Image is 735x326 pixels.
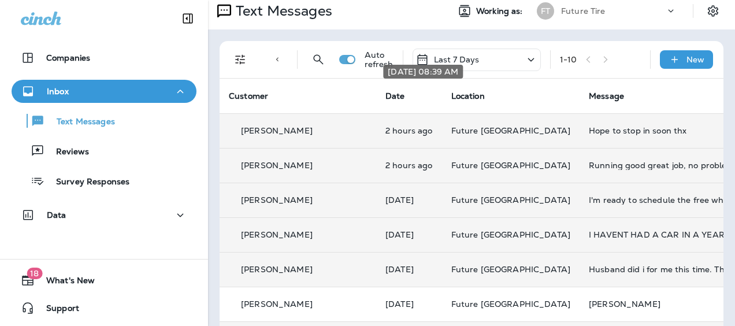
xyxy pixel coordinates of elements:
[27,268,42,279] span: 18
[385,195,433,205] p: Sep 15, 2025 09:40 AM
[451,229,570,240] span: Future [GEOGRAPHIC_DATA]
[385,91,405,101] span: Date
[703,1,723,21] button: Settings
[46,53,90,62] p: Companies
[47,87,69,96] p: Inbox
[686,55,704,64] p: New
[12,169,196,193] button: Survey Responses
[451,125,570,136] span: Future [GEOGRAPHIC_DATA]
[560,55,577,64] div: 1 - 10
[12,46,196,69] button: Companies
[476,6,525,16] span: Working as:
[451,264,570,275] span: Future [GEOGRAPHIC_DATA]
[385,126,433,135] p: Sep 16, 2025 08:39 AM
[365,50,394,69] p: Auto refresh
[241,195,313,205] p: [PERSON_NAME]
[241,230,313,239] p: [PERSON_NAME]
[385,230,433,239] p: Sep 14, 2025 04:08 PM
[45,117,115,128] p: Text Messages
[35,276,95,290] span: What's New
[229,48,252,71] button: Filters
[12,139,196,163] button: Reviews
[44,177,129,188] p: Survey Responses
[383,65,463,79] div: [DATE] 08:39 AM
[229,91,268,101] span: Customer
[241,299,313,309] p: [PERSON_NAME]
[44,147,89,158] p: Reviews
[231,2,332,20] p: Text Messages
[385,299,433,309] p: Sep 13, 2025 08:52 AM
[589,91,624,101] span: Message
[241,265,313,274] p: [PERSON_NAME]
[241,126,313,135] p: [PERSON_NAME]
[561,6,606,16] p: Future Tire
[47,210,66,220] p: Data
[385,161,433,170] p: Sep 16, 2025 08:24 AM
[451,160,570,171] span: Future [GEOGRAPHIC_DATA]
[12,80,196,103] button: Inbox
[385,265,433,274] p: Sep 14, 2025 09:02 AM
[12,109,196,133] button: Text Messages
[451,299,570,309] span: Future [GEOGRAPHIC_DATA]
[451,91,485,101] span: Location
[434,55,480,64] p: Last 7 Days
[35,303,79,317] span: Support
[12,297,196,320] button: Support
[537,2,554,20] div: FT
[307,48,330,71] button: Search Messages
[451,195,570,205] span: Future [GEOGRAPHIC_DATA]
[12,203,196,227] button: Data
[12,269,196,292] button: 18What's New
[241,161,313,170] p: [PERSON_NAME]
[172,7,204,30] button: Collapse Sidebar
